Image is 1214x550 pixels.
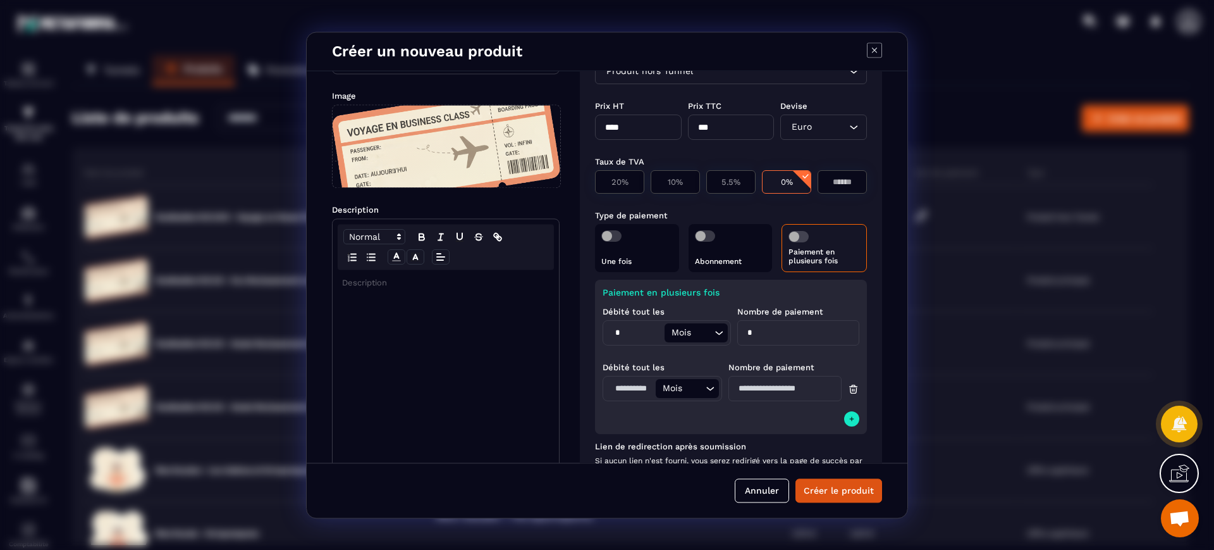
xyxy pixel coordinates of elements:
[780,115,867,140] div: Search for option
[595,456,867,474] span: Si aucun lien n'est fourni, vous serez redirigé vers la page de succès par défaut.
[332,42,522,60] h4: Créer un nouveau produit
[713,177,749,187] p: 5.5%
[603,287,859,297] p: Paiement en plusieurs fois
[795,478,882,503] button: Créer le produit
[595,442,867,451] label: Lien de redirection après soumission
[658,177,693,187] p: 10%
[603,65,696,78] span: Produit hors Tunnel
[659,382,685,396] span: Mois
[1161,499,1199,537] div: Ouvrir le chat
[735,478,789,503] button: Annuler
[780,101,807,111] label: Devise
[595,157,644,166] label: Taux de TVA
[788,247,860,265] p: Paiement en plusieurs fois
[688,101,721,111] label: Prix TTC
[332,91,356,101] label: Image
[595,59,867,84] div: Search for option
[595,101,624,111] label: Prix HT
[694,326,711,340] input: Search for option
[595,211,668,220] label: Type de paiement
[788,120,814,134] span: Euro
[685,382,702,396] input: Search for option
[601,257,673,266] p: Une fois
[665,323,728,342] div: Search for option
[814,120,846,134] input: Search for option
[737,307,823,316] label: Nombre de paiement
[769,177,804,187] p: 0%
[696,65,846,78] input: Search for option
[603,307,665,316] label: Débité tout les
[602,177,637,187] p: 20%
[695,257,766,266] p: Abonnement
[668,326,694,340] span: Mois
[332,205,379,215] label: Description
[656,379,719,398] div: Search for option
[728,363,814,372] label: Nombre de paiement
[603,363,665,372] label: Débité tout les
